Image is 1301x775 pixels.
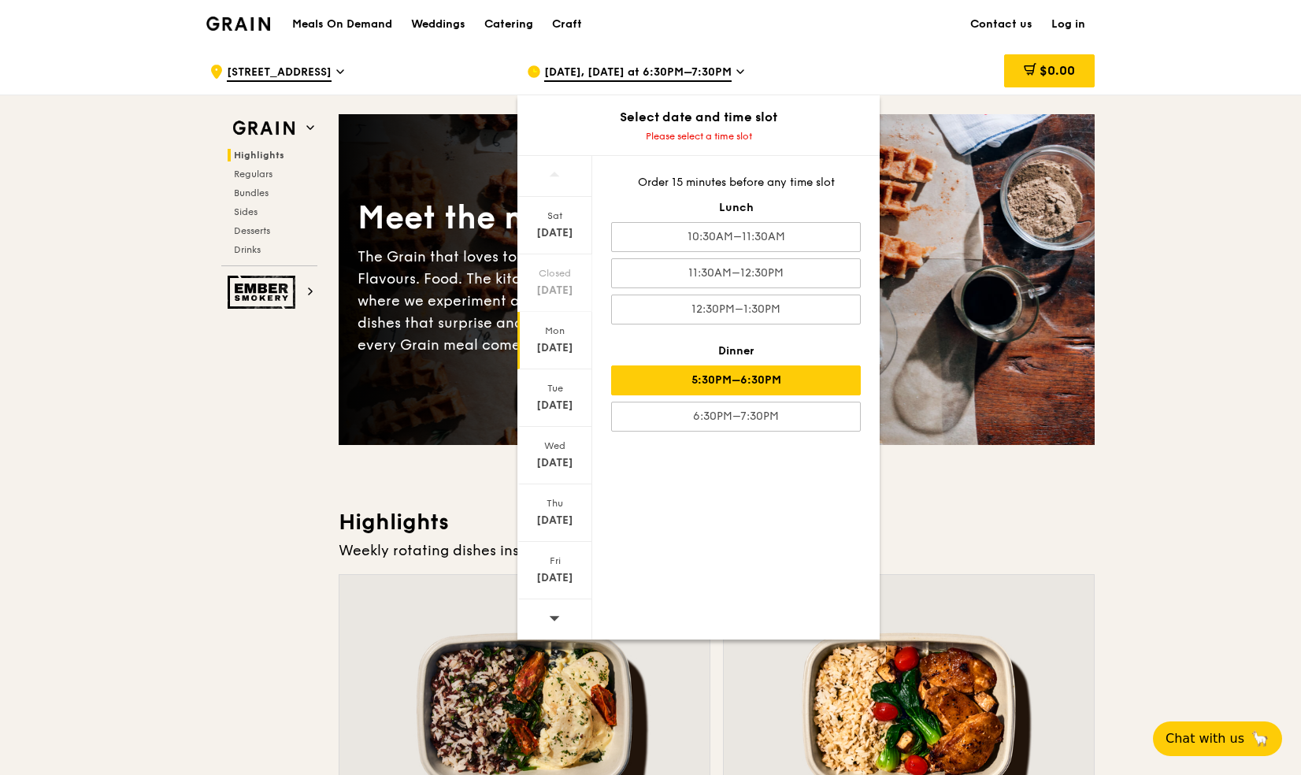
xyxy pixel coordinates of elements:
[520,513,590,528] div: [DATE]
[1251,729,1269,748] span: 🦙
[520,570,590,586] div: [DATE]
[484,1,533,48] div: Catering
[358,246,717,356] div: The Grain that loves to play. With ingredients. Flavours. Food. The kitchen is our happy place, w...
[228,276,300,309] img: Ember Smokery web logo
[234,150,284,161] span: Highlights
[402,1,475,48] a: Weddings
[517,130,880,143] div: Please select a time slot
[339,540,1095,562] div: Weekly rotating dishes inspired by flavours from around the world.
[292,17,392,32] h1: Meals On Demand
[234,225,270,236] span: Desserts
[520,554,590,567] div: Fri
[520,497,590,510] div: Thu
[234,187,269,198] span: Bundles
[520,267,590,280] div: Closed
[339,508,1095,536] h3: Highlights
[1040,63,1075,78] span: $0.00
[520,340,590,356] div: [DATE]
[1166,729,1244,748] span: Chat with us
[234,206,258,217] span: Sides
[1153,721,1282,756] button: Chat with us🦙
[611,365,861,395] div: 5:30PM–6:30PM
[520,283,590,299] div: [DATE]
[611,402,861,432] div: 6:30PM–7:30PM
[611,343,861,359] div: Dinner
[475,1,543,48] a: Catering
[520,225,590,241] div: [DATE]
[234,169,272,180] span: Regulars
[520,382,590,395] div: Tue
[411,1,465,48] div: Weddings
[611,258,861,288] div: 11:30AM–12:30PM
[552,1,582,48] div: Craft
[520,455,590,471] div: [DATE]
[228,114,300,143] img: Grain web logo
[611,175,861,191] div: Order 15 minutes before any time slot
[520,439,590,452] div: Wed
[206,17,270,31] img: Grain
[544,65,732,82] span: [DATE], [DATE] at 6:30PM–7:30PM
[611,200,861,216] div: Lunch
[611,222,861,252] div: 10:30AM–11:30AM
[234,244,261,255] span: Drinks
[520,398,590,413] div: [DATE]
[543,1,591,48] a: Craft
[520,210,590,222] div: Sat
[520,324,590,337] div: Mon
[1042,1,1095,48] a: Log in
[517,108,880,127] div: Select date and time slot
[358,197,717,239] div: Meet the new Grain
[227,65,332,82] span: [STREET_ADDRESS]
[611,295,861,324] div: 12:30PM–1:30PM
[961,1,1042,48] a: Contact us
